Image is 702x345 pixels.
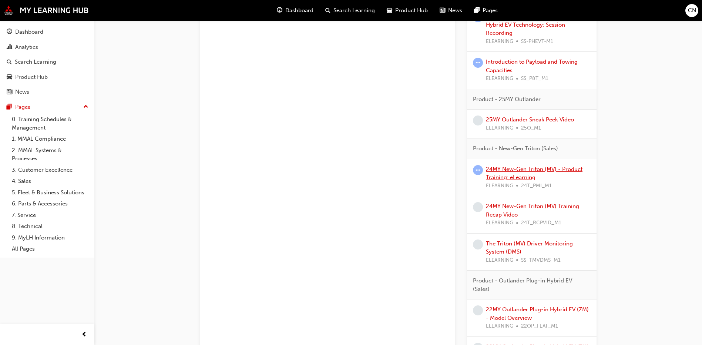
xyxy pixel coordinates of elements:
a: 5. Fleet & Business Solutions [9,187,91,198]
a: pages-iconPages [468,3,504,18]
a: 25MY Outlander Sneak Peek Video [486,116,574,123]
span: search-icon [325,6,330,15]
span: 24T_RCPVID_M1 [521,219,561,227]
span: ELEARNING [486,322,513,331]
span: car-icon [7,74,12,81]
span: learningRecordVerb_ATTEMPT-icon [473,58,483,68]
span: SS_P&T_M1 [521,74,548,83]
a: 1. MMAL Compliance [9,133,91,145]
span: learningRecordVerb_NONE-icon [473,202,483,212]
span: news-icon [440,6,445,15]
a: Product Hub [3,70,91,84]
span: CN [688,6,696,15]
span: learningRecordVerb_NONE-icon [473,305,483,315]
a: All Pages [9,243,91,255]
span: 25O_M1 [521,124,541,133]
span: guage-icon [7,29,12,36]
span: 24T_PMI_M1 [521,182,552,190]
span: Product Hub [395,6,428,15]
a: The Triton (MV) Driver Monitoring System (DMS) [486,240,573,255]
span: car-icon [387,6,392,15]
div: Search Learning [15,58,56,66]
span: Product - New-Gen Triton (Sales) [473,144,558,153]
button: DashboardAnalyticsSearch LearningProduct HubNews [3,24,91,100]
a: Analytics [3,40,91,54]
a: 4. Sales [9,175,91,187]
span: Pages [483,6,498,15]
a: 22MY Outlander Plug-in Hybrid EV (ZM) - Model Overview [486,306,589,321]
span: ELEARNING [486,74,513,83]
a: 2. MMAL Systems & Processes [9,145,91,164]
a: 24MY New-Gen Triton (MV) - Product Training: eLearning [486,166,582,181]
span: chart-icon [7,44,12,51]
span: ELEARNING [486,219,513,227]
span: prev-icon [81,330,87,339]
span: pages-icon [474,6,480,15]
span: Search Learning [333,6,375,15]
span: guage-icon [277,6,282,15]
span: up-icon [83,102,88,112]
a: search-iconSearch Learning [319,3,381,18]
span: learningRecordVerb_ATTEMPT-icon [473,165,483,175]
a: 24MY New-Gen Triton (MV) Training Recap Video [486,203,579,218]
img: mmal [4,6,89,15]
span: Product - 25MY Outlander [473,95,541,104]
span: ELEARNING [486,256,513,265]
button: Pages [3,100,91,114]
div: News [15,88,29,96]
a: 3. Customer Excellence [9,164,91,176]
span: ELEARNING [486,182,513,190]
a: Introduction to Payload and Towing Capacities [486,58,578,74]
span: 22OP_FEAT_M1 [521,322,558,331]
div: Pages [15,103,30,111]
a: car-iconProduct Hub [381,3,434,18]
span: Dashboard [285,6,313,15]
div: Analytics [15,43,38,51]
div: Dashboard [15,28,43,36]
a: 7. Service [9,210,91,221]
span: ELEARNING [486,37,513,46]
span: ELEARNING [486,124,513,133]
span: pages-icon [7,104,12,111]
a: 8. Technical [9,221,91,232]
button: CN [685,4,698,17]
a: News [3,85,91,99]
span: SS-PHEVT-M1 [521,37,553,46]
a: 6. Parts & Accessories [9,198,91,210]
span: News [448,6,462,15]
a: guage-iconDashboard [271,3,319,18]
span: learningRecordVerb_NONE-icon [473,240,483,249]
div: Product Hub [15,73,48,81]
span: search-icon [7,59,12,66]
a: 0. Training Schedules & Management [9,114,91,133]
a: 9. MyLH Information [9,232,91,244]
span: SS_TMVDMS_M1 [521,256,561,265]
span: learningRecordVerb_NONE-icon [473,115,483,125]
a: news-iconNews [434,3,468,18]
span: Product - Outlander Plug-in Hybrid EV (Sales) [473,277,585,293]
span: news-icon [7,89,12,96]
a: Dashboard [3,25,91,39]
a: Search Learning [3,55,91,69]
a: MiRoadTrip - Understanding our Plug-In Hybrid EV Technology: Session Recording [486,13,590,36]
